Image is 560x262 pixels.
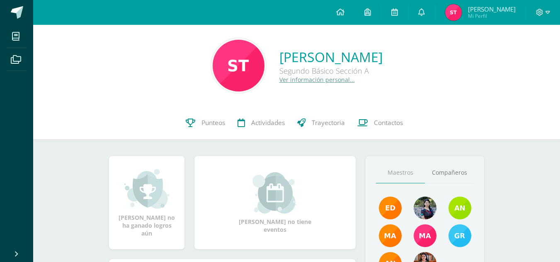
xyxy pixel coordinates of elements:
[351,106,409,139] a: Contactos
[279,48,383,66] a: [PERSON_NAME]
[291,106,351,139] a: Trayectoria
[251,118,285,127] span: Actividades
[414,197,436,219] img: 9b17679b4520195df407efdfd7b84603.png
[179,106,231,139] a: Punteos
[117,168,176,237] div: [PERSON_NAME] no ha ganado logros aún
[234,172,317,233] div: [PERSON_NAME] no tiene eventos
[376,162,425,183] a: Maestros
[213,40,264,91] img: 3532c0958d1c8e27aeac7737fa6894e1.png
[379,224,402,247] img: 560278503d4ca08c21e9c7cd40ba0529.png
[414,224,436,247] img: 7766054b1332a6085c7723d22614d631.png
[448,224,471,247] img: b7ce7144501556953be3fc0a459761b8.png
[445,4,462,21] img: 0975b2461e49dc8c9ba90df96d4c9e8c.png
[279,76,355,84] a: Ver información personal...
[425,162,474,183] a: Compañeros
[279,66,383,76] div: Segundo Básico Sección A
[468,5,516,13] span: [PERSON_NAME]
[374,118,403,127] span: Contactos
[252,172,298,214] img: event_small.png
[468,12,516,19] span: Mi Perfil
[312,118,345,127] span: Trayectoria
[124,168,170,209] img: achievement_small.png
[448,197,471,219] img: e6b27947fbea61806f2b198ab17e5dde.png
[379,197,402,219] img: f40e456500941b1b33f0807dd74ea5cf.png
[231,106,291,139] a: Actividades
[201,118,225,127] span: Punteos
